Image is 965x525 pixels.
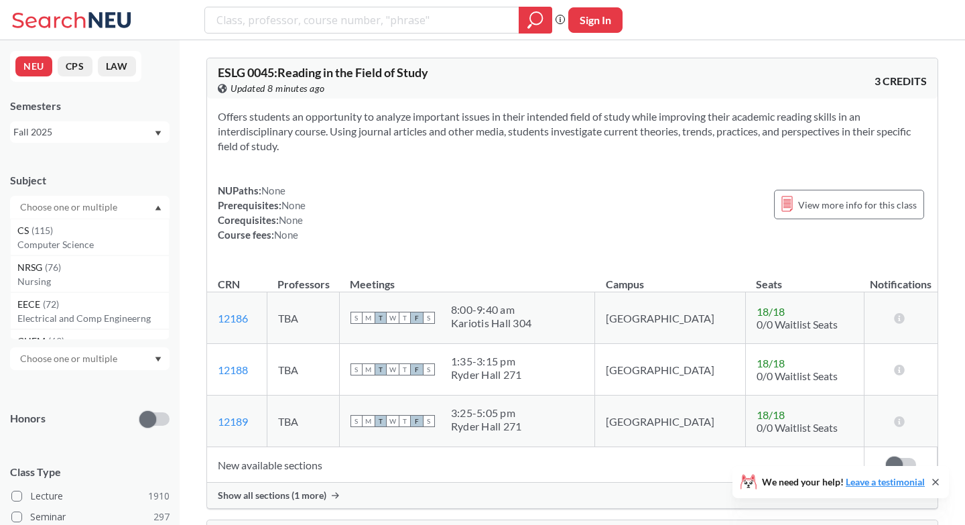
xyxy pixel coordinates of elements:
span: S [423,312,435,324]
th: Campus [595,264,746,292]
span: T [399,415,411,427]
span: EECE [17,297,43,312]
span: ( 76 ) [45,261,61,273]
span: 1910 [148,489,170,504]
p: Honors [10,411,46,426]
button: LAW [98,56,136,76]
div: Fall 2025 [13,125,153,139]
div: CRN [218,277,240,292]
span: None [274,229,298,241]
span: We need your help! [762,477,925,487]
span: F [411,363,423,375]
div: Dropdown arrow [10,347,170,370]
span: View more info for this class [798,196,917,213]
div: Ryder Hall 271 [451,368,522,382]
span: F [411,312,423,324]
button: Sign In [568,7,623,33]
a: 12189 [218,415,248,428]
span: ( 115 ) [31,225,53,236]
span: T [375,363,387,375]
span: NRSG [17,260,45,275]
span: 18 / 18 [757,357,785,369]
a: 12186 [218,312,248,325]
span: None [279,214,303,226]
span: None [261,184,285,196]
span: T [399,363,411,375]
span: Updated 8 minutes ago [231,81,325,96]
button: NEU [15,56,52,76]
svg: magnifying glass [527,11,543,30]
svg: Dropdown arrow [155,131,162,136]
span: CS [17,223,31,238]
span: W [387,415,399,427]
input: Class, professor, course number, "phrase" [215,9,509,32]
div: Dropdown arrowCS(115)Computer ScienceNRSG(76)NursingEECE(72)Electrical and Comp EngineerngCHEM(69... [10,196,170,219]
td: TBA [267,396,339,447]
td: TBA [267,344,339,396]
label: Lecture [11,487,170,505]
td: [GEOGRAPHIC_DATA] [595,396,746,447]
span: T [375,312,387,324]
p: Computer Science [17,238,169,251]
span: 0/0 Waitlist Seats [757,369,838,382]
p: Electrical and Comp Engineerng [17,312,169,325]
span: 0/0 Waitlist Seats [757,318,838,331]
span: Class Type [10,465,170,479]
span: 3 CREDITS [875,74,927,89]
td: [GEOGRAPHIC_DATA] [595,292,746,344]
td: New available sections [207,447,864,483]
span: M [363,312,375,324]
th: Notifications [864,264,938,292]
td: TBA [267,292,339,344]
td: [GEOGRAPHIC_DATA] [595,344,746,396]
span: T [375,415,387,427]
span: S [423,363,435,375]
span: ( 72 ) [43,298,59,310]
div: 1:35 - 3:15 pm [451,355,522,368]
span: Show all sections (1 more) [218,489,326,502]
span: 0/0 Waitlist Seats [757,421,838,434]
div: magnifying glass [519,7,552,34]
div: Subject [10,173,170,188]
span: 297 [153,510,170,524]
span: ( 69 ) [48,335,64,347]
svg: Dropdown arrow [155,357,162,362]
span: CHEM [17,334,48,349]
span: T [399,312,411,324]
button: CPS [58,56,92,76]
span: W [387,312,399,324]
th: Professors [267,264,339,292]
div: Semesters [10,99,170,113]
input: Choose one or multiple [13,351,126,367]
div: Ryder Hall 271 [451,420,522,433]
div: NUPaths: Prerequisites: Corequisites: Course fees: [218,183,306,242]
p: Nursing [17,275,169,288]
div: Fall 2025Dropdown arrow [10,121,170,143]
span: S [423,415,435,427]
span: ESLG 0045 : Reading in the Field of Study [218,65,428,80]
svg: Dropdown arrow [155,205,162,211]
section: Offers students an opportunity to analyze important issues in their intended field of study while... [218,109,927,154]
input: Choose one or multiple [13,199,126,215]
span: 18 / 18 [757,408,785,421]
span: M [363,415,375,427]
span: S [350,312,363,324]
th: Meetings [339,264,594,292]
span: F [411,415,423,427]
span: 18 / 18 [757,305,785,318]
div: 8:00 - 9:40 am [451,303,531,316]
span: M [363,363,375,375]
div: Show all sections (1 more) [207,483,938,508]
a: 12188 [218,363,248,376]
span: None [281,199,306,211]
span: W [387,363,399,375]
span: S [350,363,363,375]
div: 3:25 - 5:05 pm [451,406,522,420]
th: Seats [745,264,864,292]
a: Leave a testimonial [846,476,925,487]
span: S [350,415,363,427]
div: Kariotis Hall 304 [451,316,531,330]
